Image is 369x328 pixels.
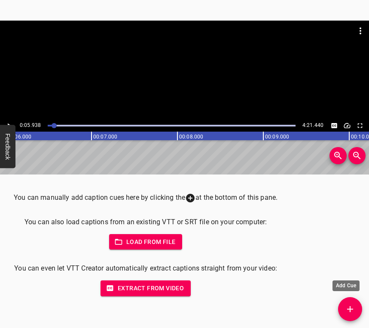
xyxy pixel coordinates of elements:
[20,122,41,128] span: 0:05.938
[348,147,366,164] button: Zoom Out
[3,120,15,131] button: Play/Pause
[265,134,289,140] text: 00:09.000
[179,134,203,140] text: 00:08.000
[338,297,362,321] button: Add Cue
[116,237,176,247] span: Load from file
[14,193,278,203] p: You can manually add caption cues here by clicking the at the bottom of this pane.
[14,217,278,227] p: You can also load captions from an existing VTT or SRT file on your computer:
[7,134,31,140] text: 00:06.000
[329,147,347,164] button: Zoom In
[302,122,323,128] span: 4:21.440
[107,283,184,294] span: Extract from video
[93,134,117,140] text: 00:07.000
[354,120,366,131] button: Toggle fullscreen
[109,234,183,250] button: Load from file
[329,120,340,131] button: Toggle captions
[342,120,353,131] button: Change Playback Speed
[14,263,278,274] p: You can even let VTT Creator automatically extract captions straight from your video:
[48,125,296,126] div: Play progress
[101,280,191,296] button: Extract from video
